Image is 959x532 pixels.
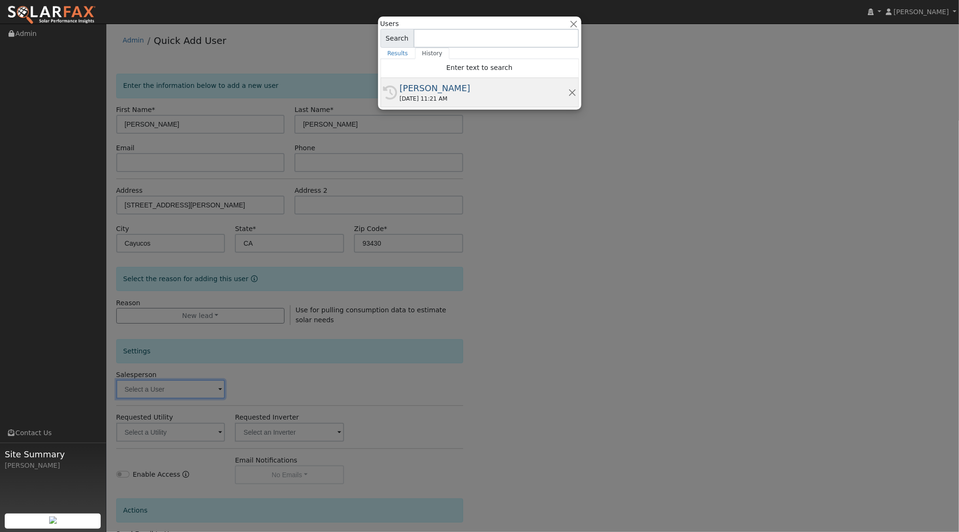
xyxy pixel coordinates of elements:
[380,48,415,59] a: Results
[380,19,399,29] span: Users
[447,64,513,71] span: Enter text to search
[400,82,568,94] div: [PERSON_NAME]
[49,516,57,524] img: retrieve
[400,94,568,103] div: [DATE] 11:21 AM
[7,5,96,25] img: SolarFax
[568,87,577,97] button: Remove this history
[380,29,414,48] span: Search
[5,461,101,471] div: [PERSON_NAME]
[894,8,949,16] span: [PERSON_NAME]
[5,448,101,461] span: Site Summary
[415,48,449,59] a: History
[383,86,397,100] i: History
